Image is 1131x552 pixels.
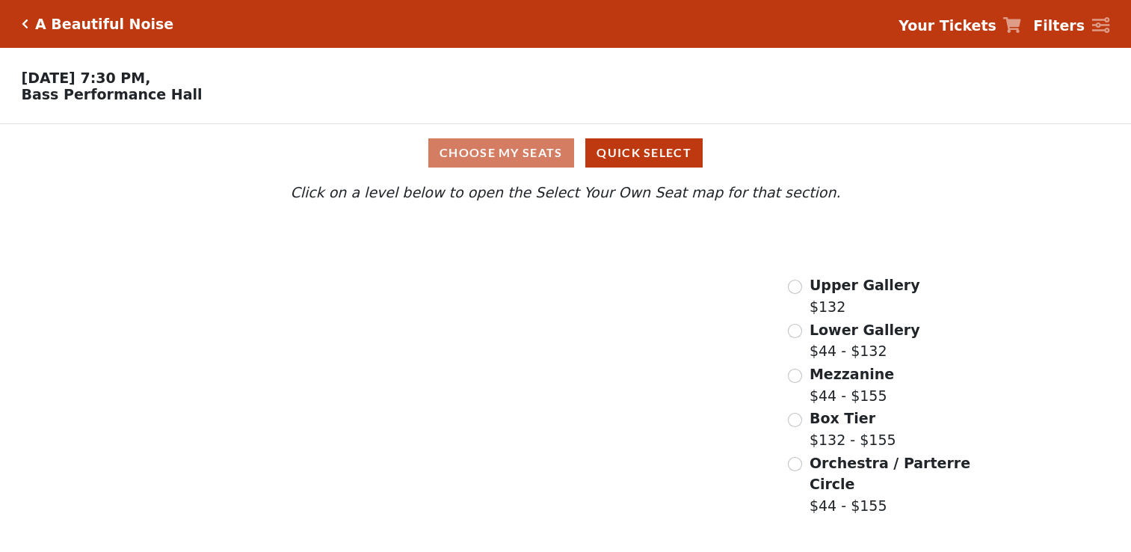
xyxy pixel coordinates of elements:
[295,274,542,352] path: Lower Gallery - Seats Available: 115
[899,17,996,34] strong: Your Tickets
[810,410,875,426] span: Box Tier
[152,182,979,203] p: Click on a level below to open the Select Your Own Seat map for that section.
[810,277,920,293] span: Upper Gallery
[810,408,896,450] label: $132 - $155
[585,138,703,168] button: Quick Select
[810,322,920,338] span: Lower Gallery
[22,19,28,29] a: Click here to go back to filters
[810,319,920,362] label: $44 - $132
[277,227,511,283] path: Upper Gallery - Seats Available: 155
[1033,17,1085,34] strong: Filters
[810,364,894,406] label: $44 - $155
[35,16,173,33] h5: A Beautiful Noise
[810,453,973,517] label: $44 - $155
[810,366,894,382] span: Mezzanine
[899,15,1021,37] a: Your Tickets
[810,455,970,493] span: Orchestra / Parterre Circle
[1033,15,1109,37] a: Filters
[810,275,920,317] label: $132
